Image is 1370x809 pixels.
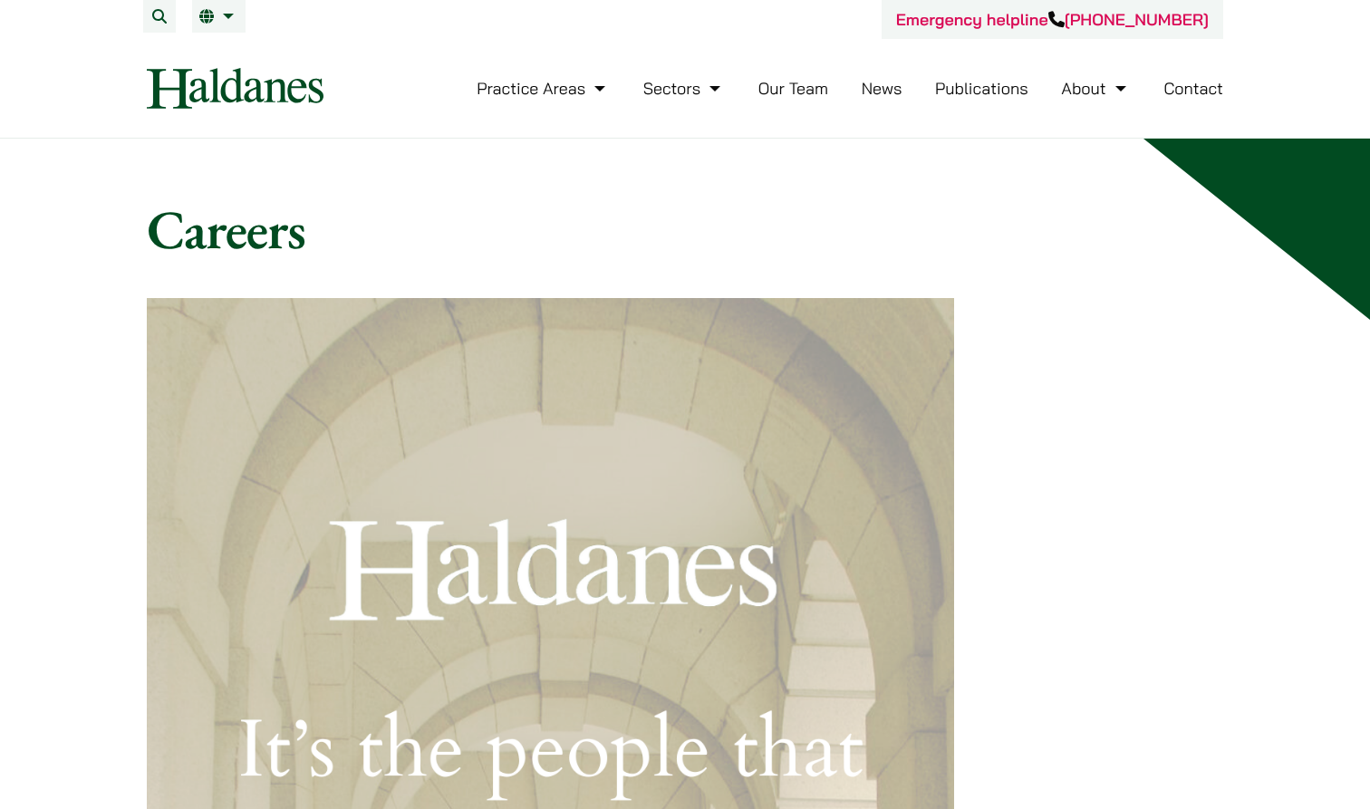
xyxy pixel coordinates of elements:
a: EN [199,9,238,24]
a: Contact [1163,78,1223,99]
a: Our Team [758,78,828,99]
a: Practice Areas [477,78,610,99]
a: Sectors [643,78,725,99]
a: About [1061,78,1130,99]
img: Logo of Haldanes [147,68,323,109]
a: Emergency helpline[PHONE_NUMBER] [896,9,1209,30]
a: Publications [935,78,1028,99]
a: News [862,78,902,99]
h1: Careers [147,197,1223,262]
